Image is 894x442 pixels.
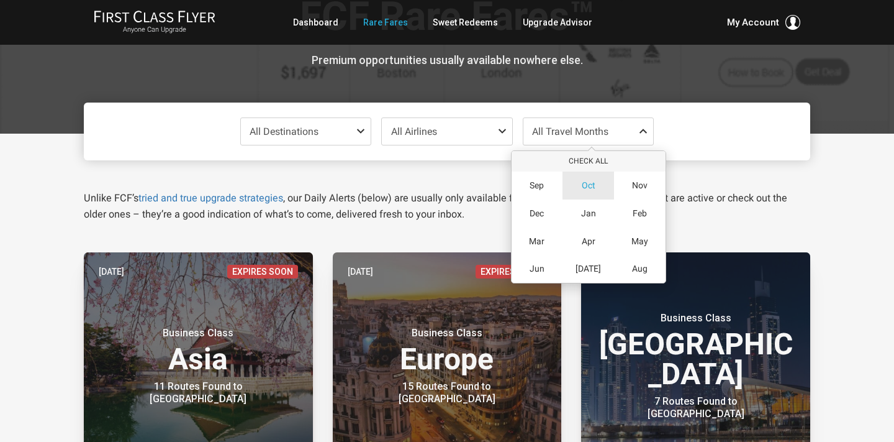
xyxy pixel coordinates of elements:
[250,126,318,137] span: All Destinations
[618,395,774,420] div: 7 Routes Found to [GEOGRAPHIC_DATA]
[369,380,525,405] div: 15 Routes Found to [GEOGRAPHIC_DATA]
[576,264,601,274] span: [DATE]
[84,190,810,223] p: Unlike FCF’s , our Daily Alerts (below) are usually only available for a short time. Jump on thos...
[532,126,608,137] span: All Travel Months
[476,265,546,279] span: Expires Soon
[433,11,498,34] a: Sweet Redeems
[530,208,544,219] span: Dec
[363,11,408,34] a: Rare Fares
[94,10,215,23] img: First Class Flyer
[618,312,774,325] small: Business Class
[293,11,338,34] a: Dashboard
[727,15,800,30] button: My Account
[369,327,525,339] small: Business Class
[120,380,276,405] div: 11 Routes Found to [GEOGRAPHIC_DATA]
[582,180,595,191] span: Oct
[530,180,544,191] span: Sep
[529,236,544,247] span: Mar
[581,208,596,219] span: Jan
[530,264,544,274] span: Jun
[138,192,283,204] a: tried and true upgrade strategies
[94,10,215,35] a: First Class FlyerAnyone Can Upgrade
[596,312,795,389] h3: [GEOGRAPHIC_DATA]
[99,265,124,279] time: [DATE]
[632,264,648,274] span: Aug
[93,54,801,67] h3: Premium opportunities usually available nowhere else.
[631,236,648,247] span: May
[633,208,647,219] span: Feb
[348,327,547,374] h3: Europe
[99,327,298,374] h3: Asia
[348,265,373,279] time: [DATE]
[94,25,215,34] small: Anyone Can Upgrade
[727,15,779,30] span: My Account
[391,126,437,137] span: All Airlines
[523,11,592,34] a: Upgrade Advisor
[512,151,666,172] button: Check All
[120,327,276,339] small: Business Class
[227,265,298,279] span: Expires Soon
[582,236,595,247] span: Apr
[632,180,648,191] span: Nov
